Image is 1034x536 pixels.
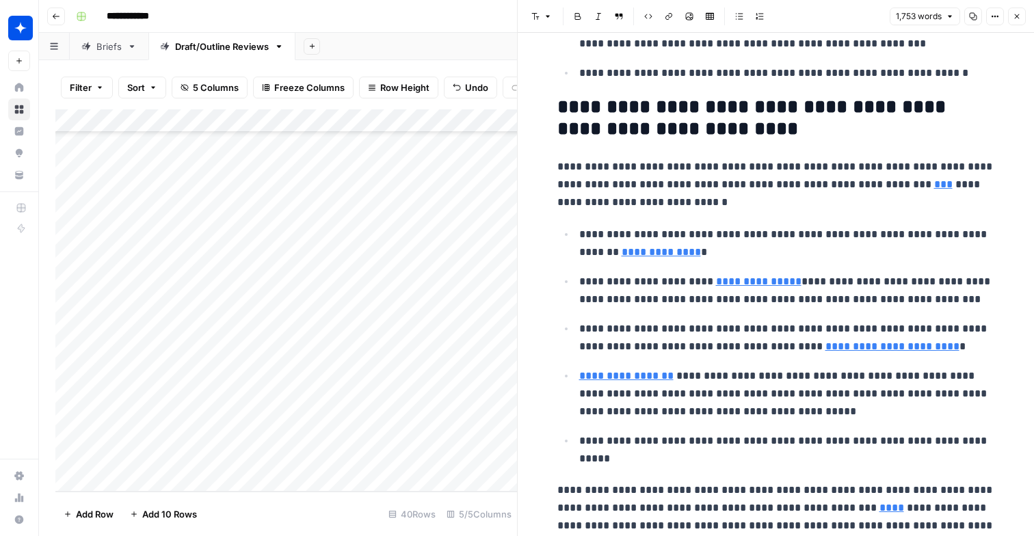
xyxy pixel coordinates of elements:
span: 5 Columns [193,81,239,94]
button: Freeze Columns [253,77,354,98]
a: Home [8,77,30,98]
button: Add Row [55,503,122,525]
a: Draft/Outline Reviews [148,33,295,60]
span: Freeze Columns [274,81,345,94]
a: Usage [8,487,30,509]
div: 5/5 Columns [441,503,517,525]
span: Sort [127,81,145,94]
div: 40 Rows [383,503,441,525]
button: Add 10 Rows [122,503,205,525]
div: Draft/Outline Reviews [175,40,269,53]
a: Browse [8,98,30,120]
span: Row Height [380,81,429,94]
button: Row Height [359,77,438,98]
span: Undo [465,81,488,94]
button: Workspace: Wiz [8,11,30,45]
button: Help + Support [8,509,30,531]
a: Briefs [70,33,148,60]
button: 5 Columns [172,77,248,98]
button: 1,753 words [890,8,960,25]
a: Opportunities [8,142,30,164]
a: Insights [8,120,30,142]
span: Add Row [76,507,114,521]
a: Your Data [8,164,30,186]
button: Undo [444,77,497,98]
a: Settings [8,465,30,487]
button: Sort [118,77,166,98]
span: Add 10 Rows [142,507,197,521]
span: Filter [70,81,92,94]
img: Wiz Logo [8,16,33,40]
span: 1,753 words [896,10,942,23]
div: Briefs [96,40,122,53]
button: Filter [61,77,113,98]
